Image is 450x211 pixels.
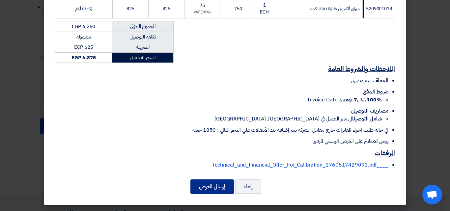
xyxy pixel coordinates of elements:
td: المجموع الجزئي [112,21,173,32]
li: في حالة طلب إجراء المعايرات خارج معامل الشركة يتم إضافة بند الأنتقالات علي النحو التالي : 1850 جنيه [55,126,388,134]
td: السعر الاجمالي [112,52,173,63]
span: خلال من Invoice Date. [306,96,382,104]
strong: شامل التوصيل [353,115,382,123]
td: EGP 6,250 [55,21,112,32]
strong: EGP 6,875 [71,54,96,61]
td: تكلفه التوصيل [112,32,173,42]
strong: 100% [367,96,382,104]
span: 75 [200,2,205,9]
li: الى مقر العميل في [GEOGRAPHIC_DATA], [GEOGRAPHIC_DATA] [55,115,382,123]
span: جنيه مصري [351,77,374,85]
u: الملاحظات والشروط العامة [328,64,395,74]
span: 825 [162,5,170,12]
u: 7 يوم [346,96,357,104]
td: الضريبة [112,42,173,53]
span: مصاريف التوصيل [351,107,388,115]
span: العملة [376,77,388,85]
div: (10%) VAT [187,10,217,15]
u: المرفقات [375,148,395,158]
span: 1 ECH [260,2,269,15]
a: ____Technical_and_Financial_Offer_For_Calibration_1760517429093.pdf [212,161,388,169]
span: شروط الدفع [363,88,388,96]
span: ميزان ألكترونى طبلية 300 كجم [310,5,360,12]
li: يرجى الاطلاع على العرض الرسمي المرفق [55,137,388,145]
button: إرسال العرض [190,179,234,194]
button: إلغاء [235,179,261,194]
span: مشموله [76,33,91,40]
div: Open chat [422,185,442,204]
span: EGP 625 [74,43,93,51]
span: (3-5) أيام [75,5,93,12]
span: 750 [234,5,242,12]
span: 825 [127,5,134,12]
